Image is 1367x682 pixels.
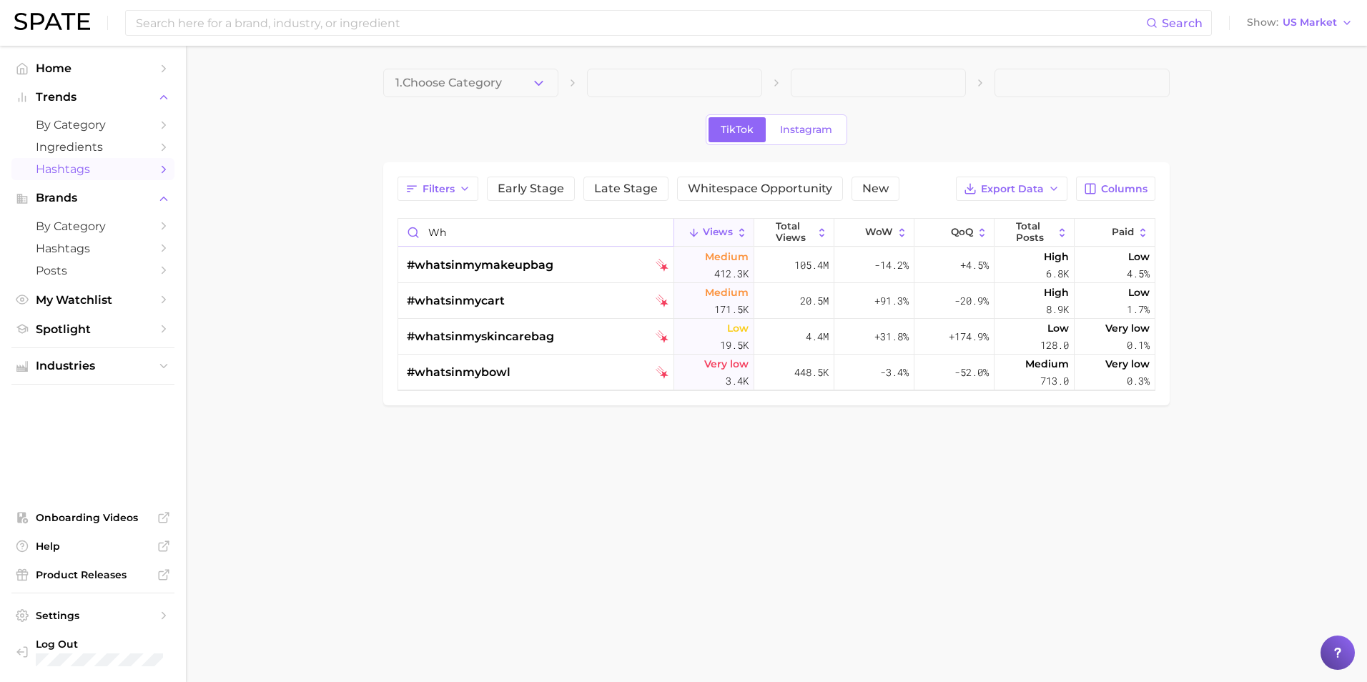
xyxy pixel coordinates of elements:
[714,301,749,318] span: 171.5k
[1105,320,1150,337] span: Very low
[1047,320,1069,337] span: Low
[1040,372,1069,390] span: 713.0
[726,372,749,390] span: 3.4k
[949,328,989,345] span: +174.9%
[36,192,150,204] span: Brands
[960,257,989,274] span: +4.5%
[36,219,150,233] span: by Category
[995,219,1075,247] button: Total Posts
[656,330,668,343] img: tiktok falling star
[656,366,668,379] img: tiktok falling star
[407,292,505,310] span: #whatsinmycart
[395,76,502,89] span: 1. Choose Category
[11,535,174,557] a: Help
[36,638,163,651] span: Log Out
[709,117,766,142] a: TikTok
[11,114,174,136] a: by Category
[398,219,673,246] input: Search in category
[11,187,174,209] button: Brands
[11,158,174,180] a: Hashtags
[656,295,668,307] img: tiktok falling star
[407,257,553,274] span: #whatsinmymakeupbag
[1283,19,1337,26] span: US Market
[1105,355,1150,372] span: Very low
[656,259,668,272] img: tiktok falling star
[865,227,893,238] span: WoW
[794,257,829,274] span: 105.4m
[1046,301,1069,318] span: 8.9k
[956,177,1067,201] button: Export Data
[727,320,749,337] span: Low
[36,162,150,176] span: Hashtags
[754,219,834,247] button: Total Views
[806,328,829,345] span: 4.4m
[862,183,889,194] span: New
[383,69,558,97] button: 1.Choose Category
[1247,19,1278,26] span: Show
[11,507,174,528] a: Onboarding Videos
[768,117,844,142] a: Instagram
[407,364,510,381] span: #whatsinmybowl
[1128,284,1150,301] span: Low
[800,292,829,310] span: 20.5m
[398,355,1155,390] button: #whatsinmybowltiktok falling starVery low3.4k448.5k-3.4%-52.0%Medium713.0Very low0.3%
[914,219,995,247] button: QoQ
[880,364,909,381] span: -3.4%
[36,322,150,336] span: Spotlight
[407,328,554,345] span: #whatsinmyskincarebag
[954,364,989,381] span: -52.0%
[776,221,813,243] span: Total Views
[11,136,174,158] a: Ingredients
[36,293,150,307] span: My Watchlist
[36,609,150,622] span: Settings
[1243,14,1356,32] button: ShowUS Market
[36,568,150,581] span: Product Releases
[874,328,909,345] span: +31.8%
[398,283,1155,319] button: #whatsinmycarttiktok falling starMedium171.5k20.5m+91.3%-20.9%High8.9kLow1.7%
[36,61,150,75] span: Home
[674,219,754,247] button: Views
[1127,372,1150,390] span: 0.3%
[36,264,150,277] span: Posts
[1044,284,1069,301] span: High
[1112,227,1134,238] span: Paid
[36,511,150,524] span: Onboarding Videos
[874,292,909,310] span: +91.3%
[780,124,832,136] span: Instagram
[1162,16,1203,30] span: Search
[1127,301,1150,318] span: 1.7%
[1127,265,1150,282] span: 4.5%
[1044,248,1069,265] span: High
[703,227,733,238] span: Views
[1128,248,1150,265] span: Low
[1075,219,1155,247] button: Paid
[134,11,1146,35] input: Search here for a brand, industry, or ingredient
[1101,183,1148,195] span: Columns
[714,265,749,282] span: 412.3k
[11,237,174,260] a: Hashtags
[14,13,90,30] img: SPATE
[721,124,754,136] span: TikTok
[498,183,564,194] span: Early Stage
[398,319,1155,355] button: #whatsinmyskincarebagtiktok falling starLow19.5k4.4m+31.8%+174.9%Low128.0Very low0.1%
[423,183,455,195] span: Filters
[688,183,832,194] span: Whitespace Opportunity
[36,360,150,372] span: Industries
[36,91,150,104] span: Trends
[11,564,174,585] a: Product Releases
[705,248,749,265] span: Medium
[11,57,174,79] a: Home
[834,219,914,247] button: WoW
[11,215,174,237] a: by Category
[398,177,478,201] button: Filters
[981,183,1044,195] span: Export Data
[954,292,989,310] span: -20.9%
[11,260,174,282] a: Posts
[36,540,150,553] span: Help
[1127,337,1150,354] span: 0.1%
[36,242,150,255] span: Hashtags
[11,605,174,626] a: Settings
[1016,221,1053,243] span: Total Posts
[951,227,973,238] span: QoQ
[11,318,174,340] a: Spotlight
